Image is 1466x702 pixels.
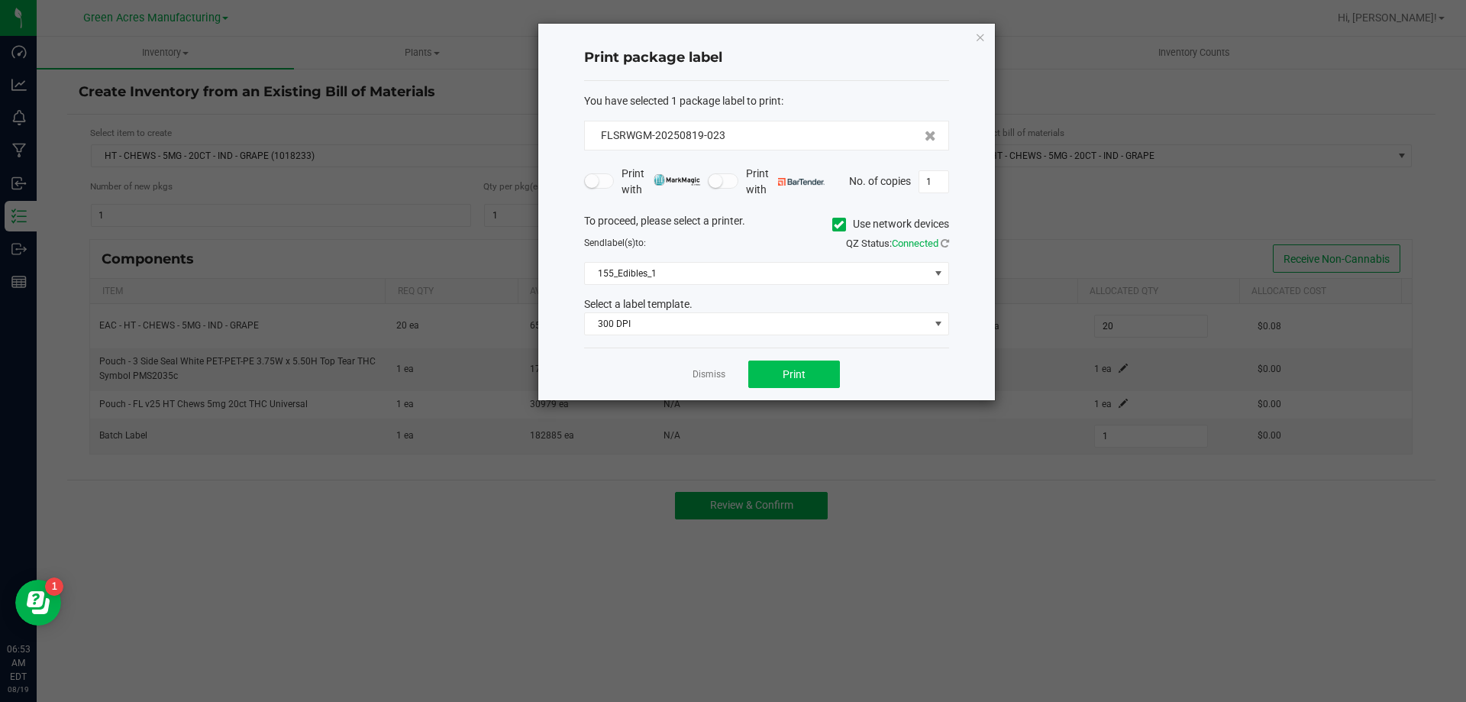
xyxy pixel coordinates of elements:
span: Print with [622,166,700,198]
span: You have selected 1 package label to print [584,95,781,107]
button: Print [748,361,840,388]
span: Connected [892,238,938,249]
div: Select a label template. [573,296,961,312]
img: bartender.png [778,178,825,186]
span: QZ Status: [846,238,949,249]
span: 155_Edibles_1 [585,263,929,284]
span: Send to: [584,238,646,248]
img: mark_magic_cybra.png [654,174,700,186]
span: Print with [746,166,825,198]
label: Use network devices [832,216,949,232]
span: 300 DPI [585,313,929,335]
span: Print [783,368,806,380]
a: Dismiss [693,368,725,381]
span: FLSRWGM-20250819-023 [601,129,725,141]
iframe: Resource center unread badge [45,577,63,596]
div: : [584,93,949,109]
span: No. of copies [849,174,911,186]
span: label(s) [605,238,635,248]
h4: Print package label [584,48,949,68]
div: To proceed, please select a printer. [573,213,961,236]
iframe: Resource center [15,580,61,626]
